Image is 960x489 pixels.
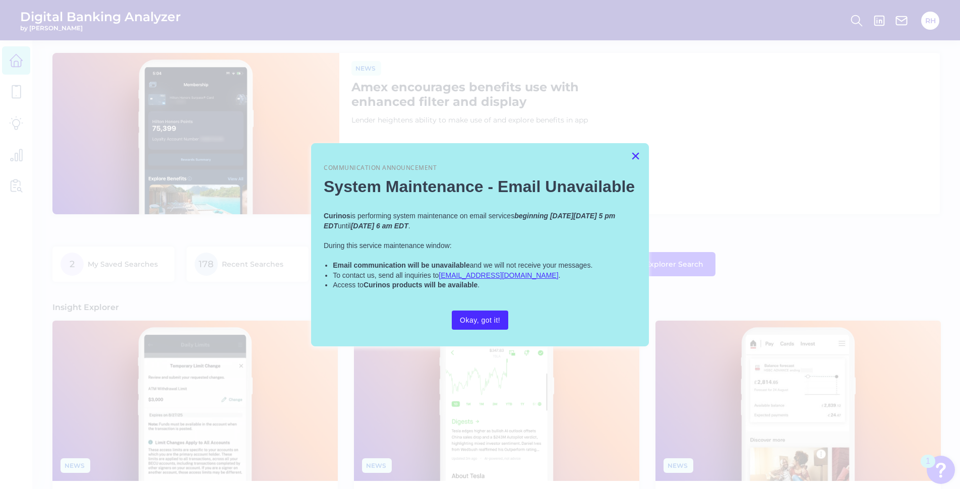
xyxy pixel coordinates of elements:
span: To contact us, send all inquiries to [333,271,439,279]
em: [DATE] 6 am EDT [351,222,408,230]
strong: Curinos products will be available [364,281,477,289]
span: until [338,222,351,230]
span: . [477,281,479,289]
strong: Curinos [324,212,350,220]
em: beginning [DATE][DATE] 5 pm EDT [324,212,617,230]
span: . [408,222,410,230]
a: [EMAIL_ADDRESS][DOMAIN_NAME] [439,271,558,279]
p: During this service maintenance window: [324,241,636,251]
span: . [559,271,561,279]
h2: System Maintenance - Email Unavailable [324,177,636,196]
button: Okay, got it! [452,311,508,330]
span: is performing system maintenance on email services [350,212,514,220]
button: Close [631,148,640,164]
span: and we will not receive your messages. [470,261,593,269]
strong: Email communication will be unavailable [333,261,470,269]
p: Communication Announcement [324,164,636,172]
span: Access to [333,281,364,289]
